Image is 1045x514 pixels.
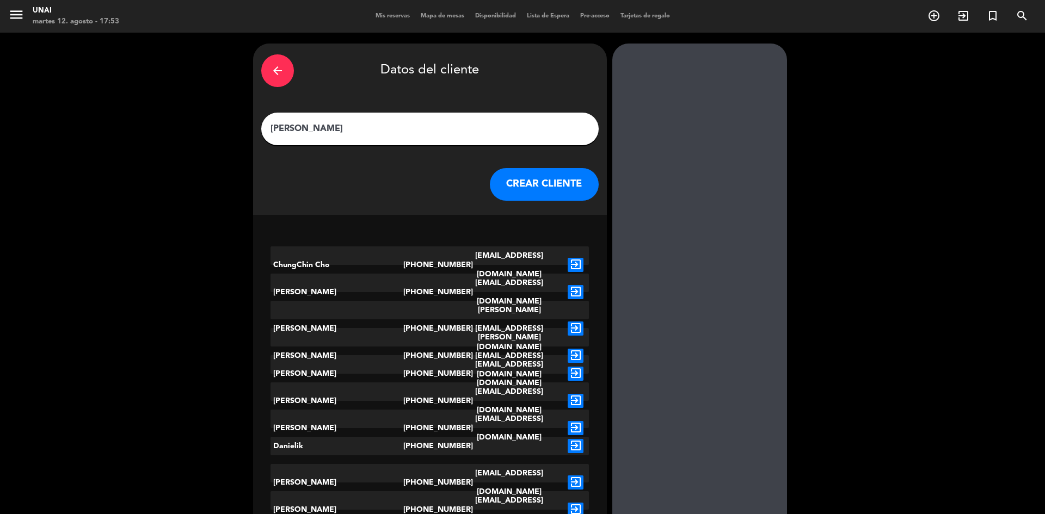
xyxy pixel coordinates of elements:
div: [PERSON_NAME][EMAIL_ADDRESS][DOMAIN_NAME] [456,328,562,383]
div: [PERSON_NAME][EMAIL_ADDRESS][DOMAIN_NAME] [456,301,562,356]
span: Lista de Espera [521,13,575,19]
i: exit_to_app [568,394,583,408]
div: Datos del cliente [261,52,599,90]
div: [PERSON_NAME] [271,355,403,392]
i: arrow_back [271,64,284,77]
button: CREAR CLIENTE [490,168,599,201]
div: [EMAIL_ADDRESS][DOMAIN_NAME] [456,464,562,501]
div: [PERSON_NAME] [271,382,403,419]
div: [PERSON_NAME] [271,301,403,356]
i: exit_to_app [568,258,583,272]
div: [PERSON_NAME] [271,328,403,383]
div: [PHONE_NUMBER] [403,328,457,383]
i: exit_to_app [568,349,583,363]
div: [EMAIL_ADDRESS][DOMAIN_NAME] [456,274,562,311]
i: exit_to_app [568,421,583,435]
div: [PERSON_NAME] [271,410,403,447]
i: exit_to_app [568,475,583,490]
div: [PHONE_NUMBER] [403,382,457,419]
div: [PHONE_NUMBER] [403,274,457,311]
div: [PHONE_NUMBER] [403,301,457,356]
div: Unai [33,5,119,16]
div: [EMAIL_ADDRESS][DOMAIN_NAME] [456,410,562,447]
i: add_circle_outline [927,9,941,22]
div: [PHONE_NUMBER] [403,410,457,447]
i: exit_to_app [568,285,583,299]
span: Mapa de mesas [415,13,470,19]
span: Mis reservas [370,13,415,19]
i: exit_to_app [568,367,583,381]
i: turned_in_not [986,9,999,22]
div: [PHONE_NUMBER] [403,437,457,455]
div: ChungChin Cho [271,246,403,283]
div: [PHONE_NUMBER] [403,355,457,392]
div: [PERSON_NAME] [271,464,403,501]
div: [EMAIL_ADDRESS][DOMAIN_NAME] [456,246,562,283]
i: exit_to_app [957,9,970,22]
div: [PHONE_NUMBER] [403,464,457,501]
div: [EMAIL_ADDRESS][DOMAIN_NAME] [456,355,562,392]
div: martes 12. agosto - 17:53 [33,16,119,27]
span: Tarjetas de regalo [615,13,675,19]
i: exit_to_app [568,321,583,336]
i: search [1016,9,1029,22]
div: [PERSON_NAME] [271,274,403,311]
div: [PHONE_NUMBER] [403,246,457,283]
div: [EMAIL_ADDRESS][DOMAIN_NAME] [456,382,562,419]
i: exit_to_app [568,439,583,453]
button: menu [8,7,24,27]
span: Disponibilidad [470,13,521,19]
i: menu [8,7,24,23]
input: Escriba nombre, correo electrónico o número de teléfono... [269,121,591,137]
span: Pre-acceso [575,13,615,19]
div: Danielik [271,437,403,455]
